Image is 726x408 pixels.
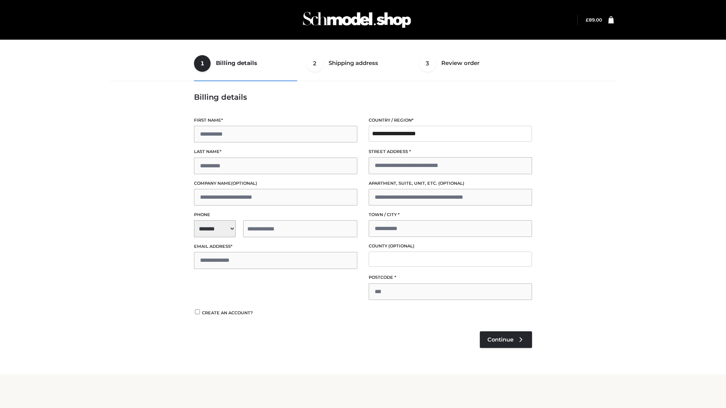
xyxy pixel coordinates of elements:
[369,211,532,218] label: Town / City
[194,243,357,250] label: Email address
[586,17,602,23] bdi: 89.00
[300,5,414,35] img: Schmodel Admin 964
[194,93,532,102] h3: Billing details
[369,117,532,124] label: Country / Region
[480,331,532,348] a: Continue
[194,148,357,155] label: Last name
[586,17,602,23] a: £89.00
[369,243,532,250] label: County
[194,117,357,124] label: First name
[369,274,532,281] label: Postcode
[438,181,464,186] span: (optional)
[586,17,589,23] span: £
[388,243,414,249] span: (optional)
[369,148,532,155] label: Street address
[194,211,357,218] label: Phone
[194,309,201,314] input: Create an account?
[369,180,532,187] label: Apartment, suite, unit, etc.
[487,336,513,343] span: Continue
[231,181,257,186] span: (optional)
[202,310,253,315] span: Create an account?
[194,180,357,187] label: Company name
